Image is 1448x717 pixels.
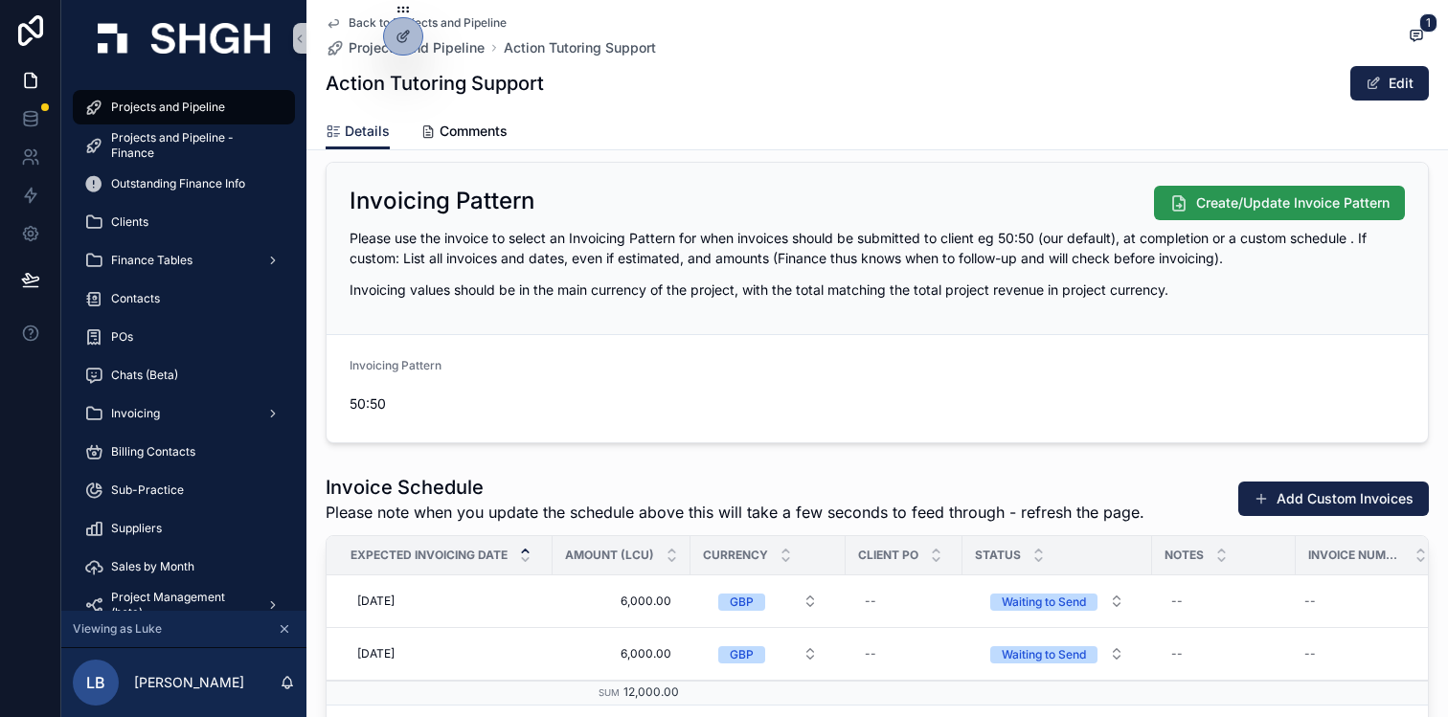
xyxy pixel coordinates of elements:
span: Outstanding Finance Info [111,176,245,191]
span: Comments [440,122,508,141]
a: Finance Tables [73,243,295,278]
a: Outstanding Finance Info [73,167,295,201]
a: Projects and Pipeline [73,90,295,124]
span: Contacts [111,291,160,306]
span: Please note when you update the schedule above this will take a few seconds to feed through - ref... [326,501,1144,524]
a: Projects and Pipeline [326,38,485,57]
button: Create/Update Invoice Pattern [1154,186,1405,220]
a: Sales by Month [73,549,295,584]
a: Contacts [73,281,295,316]
span: Notes [1165,548,1204,563]
div: -- [1304,646,1316,661]
span: Expected Invoicing Date [351,548,508,563]
span: Back to Projects and Pipeline [349,15,507,31]
div: GBP [730,646,754,663]
a: Comments [420,114,508,152]
div: Waiting to Send [1002,646,1086,663]
h2: Invoicing Pattern [350,186,534,216]
span: Invoicing [111,406,160,421]
button: Select Button [703,637,833,671]
span: Projects and Pipeline [111,100,225,115]
a: Projects and Pipeline - Finance [73,128,295,163]
span: Client PO [858,548,918,563]
span: 1 [1419,13,1437,33]
span: Clients [111,214,148,230]
p: [PERSON_NAME] [134,673,244,692]
span: [DATE] [357,646,395,661]
span: Projects and Pipeline [349,38,485,57]
span: Sub-Practice [111,482,184,498]
div: -- [1171,646,1183,661]
button: Add Custom Invoices [1238,482,1429,516]
small: Sum [599,687,620,698]
button: Edit [1350,66,1429,101]
span: Projects and Pipeline - Finance [111,130,276,161]
button: Select Button [703,584,833,618]
span: Invoicing Pattern [350,358,441,372]
span: Sales by Month [111,559,194,574]
span: POs [111,329,133,345]
span: Project Management (beta) [111,590,251,620]
p: Invoicing values should be in the main currency of the project, with the total matching the total... [350,280,1405,300]
a: Project Management (beta) [73,588,295,622]
span: Currency [703,548,768,563]
div: GBP [730,594,754,611]
a: Back to Projects and Pipeline [326,15,507,31]
span: Billing Contacts [111,444,195,459]
span: Invoice Number [1308,548,1403,563]
a: Details [326,114,390,150]
p: Please use the invoice to select an Invoicing Pattern for when invoices should be submitted to cl... [350,228,1405,268]
span: 6,000.00 [572,594,671,609]
div: -- [865,594,876,609]
span: Status [975,548,1021,563]
h1: Action Tutoring Support [326,70,544,97]
button: Select Button [975,584,1140,618]
a: Suppliers [73,511,295,546]
span: Amount (LCU) [565,548,654,563]
div: -- [1171,594,1183,609]
div: scrollable content [61,77,306,611]
span: 6,000.00 [572,646,671,661]
span: [DATE] [357,594,395,609]
div: -- [865,646,876,661]
span: Chats (Beta) [111,368,178,383]
a: Action Tutoring Support [504,38,656,57]
span: Create/Update Invoice Pattern [1196,193,1390,213]
span: 50:50 [350,394,602,414]
span: Details [345,122,390,141]
span: 12,000.00 [623,684,679,699]
a: Invoicing [73,396,295,431]
a: Sub-Practice [73,473,295,507]
h1: Invoice Schedule [326,474,1144,501]
img: App logo [98,23,270,54]
div: -- [1304,594,1316,609]
div: Waiting to Send [1002,594,1086,611]
button: Select Button [975,637,1140,671]
a: Billing Contacts [73,435,295,469]
span: Viewing as Luke [73,621,162,637]
span: Finance Tables [111,253,192,268]
span: LB [86,671,105,694]
button: 1 [1404,25,1429,49]
a: Clients [73,205,295,239]
a: Chats (Beta) [73,358,295,392]
a: POs [73,320,295,354]
span: Suppliers [111,521,162,536]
